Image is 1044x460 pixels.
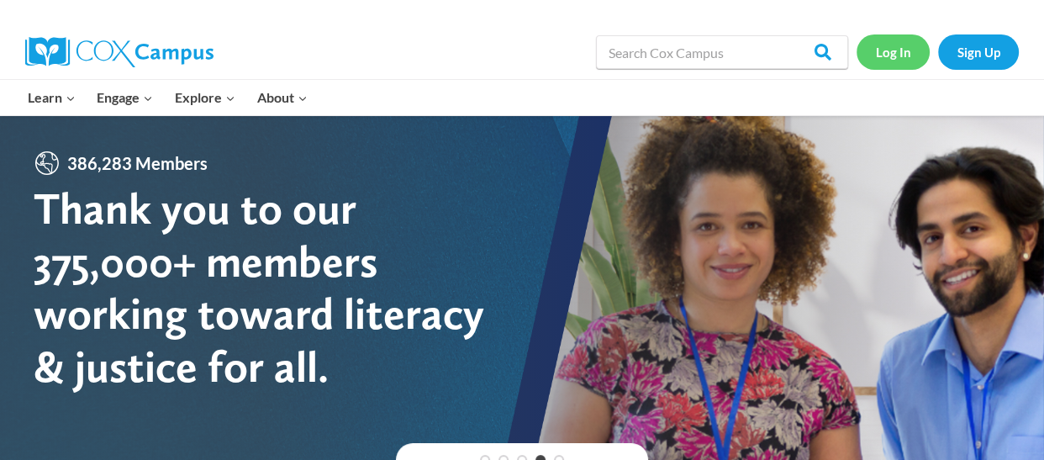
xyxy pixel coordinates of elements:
button: Child menu of About [246,80,319,115]
img: Cox Campus [25,37,214,67]
a: Sign Up [938,34,1019,69]
button: Child menu of Explore [164,80,246,115]
button: Child menu of Learn [17,80,87,115]
button: Child menu of Engage [87,80,165,115]
input: Search Cox Campus [596,35,848,69]
div: Thank you to our 375,000+ members working toward literacy & justice for all. [34,182,522,393]
nav: Primary Navigation [17,80,318,115]
span: 386,283 Members [61,150,214,177]
a: Log In [857,34,930,69]
nav: Secondary Navigation [857,34,1019,69]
